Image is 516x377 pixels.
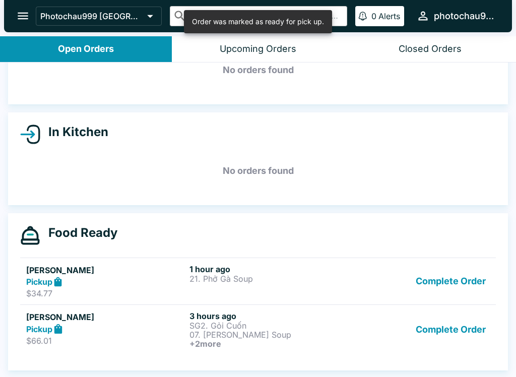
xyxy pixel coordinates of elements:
h5: No orders found [20,52,496,88]
a: [PERSON_NAME]Pickup$66.013 hours agoSG2. Gỏi Cuốn07. [PERSON_NAME] Soup+2moreComplete Order [20,304,496,354]
p: 21. Phở Gà Soup [189,274,349,283]
h4: Food Ready [40,225,117,240]
p: 0 [371,11,376,21]
div: Closed Orders [399,43,462,55]
strong: Pickup [26,324,52,334]
div: Upcoming Orders [220,43,296,55]
button: Photochau999 [GEOGRAPHIC_DATA][PERSON_NAME] [36,7,162,26]
p: $34.77 [26,288,185,298]
p: Alerts [378,11,400,21]
p: 07. [PERSON_NAME] Soup [189,330,349,339]
div: Open Orders [58,43,114,55]
h4: In Kitchen [40,124,108,140]
div: photochau999 [434,10,496,22]
p: Photochau999 [GEOGRAPHIC_DATA][PERSON_NAME] [40,11,143,21]
h5: No orders found [20,153,496,189]
h6: 1 hour ago [189,264,349,274]
p: $66.01 [26,336,185,346]
a: [PERSON_NAME]Pickup$34.771 hour ago21. Phở Gà SoupComplete Order [20,258,496,305]
button: open drawer [10,3,36,29]
button: photochau999 [412,5,500,27]
h5: [PERSON_NAME] [26,264,185,276]
button: Complete Order [412,264,490,299]
strong: Pickup [26,277,52,287]
button: Complete Order [412,311,490,348]
h5: [PERSON_NAME] [26,311,185,323]
div: Order was marked as ready for pick up. [192,13,324,30]
h6: + 2 more [189,339,349,348]
p: SG2. Gỏi Cuốn [189,321,349,330]
h6: 3 hours ago [189,311,349,321]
